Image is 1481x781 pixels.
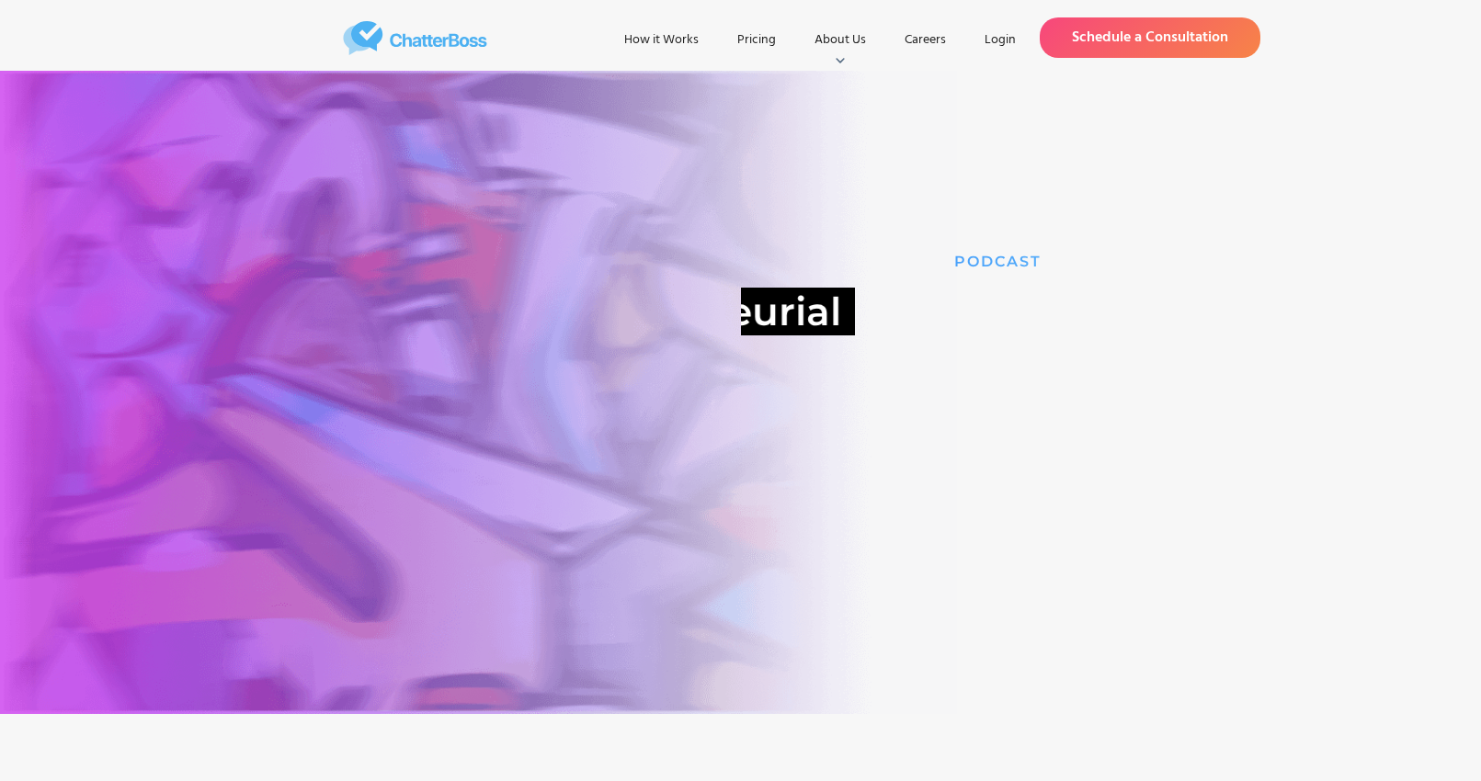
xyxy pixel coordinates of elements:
[890,24,961,57] a: Careers
[221,21,609,55] a: home
[723,24,791,57] a: Pricing
[511,288,855,335] h1: Entrepreneurial
[815,31,866,50] div: About Us
[755,255,1242,269] div: Podcast
[800,24,881,57] div: About Us
[609,24,713,57] a: How it Works
[970,24,1031,57] a: Login
[1040,17,1260,58] a: Schedule a Consultation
